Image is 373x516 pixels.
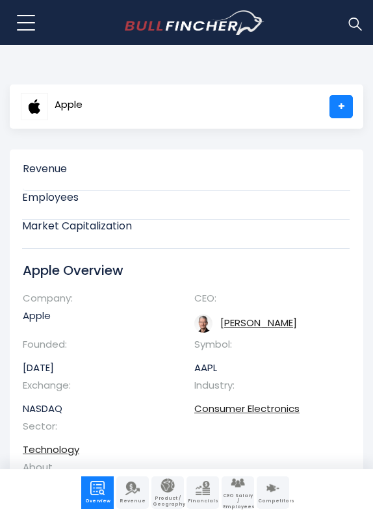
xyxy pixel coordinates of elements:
[223,493,253,510] span: CEO Salary / Employees
[23,379,94,397] th: Exchange:
[23,461,350,474] th: About
[194,402,300,415] a: Consumer Electronics
[21,93,48,120] img: AAPL logo
[329,95,353,118] a: +
[194,379,266,397] th: Industry:
[23,420,94,438] th: Sector:
[118,498,148,504] span: Revenue
[23,309,179,328] td: Apple
[222,476,254,509] a: Company Employees
[153,496,183,507] span: Product / Geography
[257,476,289,509] a: Company Competitors
[23,262,350,279] h1: Apple Overview
[194,356,350,380] td: AAPL
[125,10,264,35] a: Go to homepage
[83,498,112,504] span: Overview
[194,338,266,356] th: Symbol:
[22,191,350,219] a: Employees
[81,476,114,509] a: Company Overview
[194,315,212,333] img: tim-cook.jpg
[22,220,350,232] span: Market Capitalization
[23,356,179,380] td: [DATE]
[22,220,350,248] a: Market Capitalization
[20,95,83,118] a: Apple
[23,397,179,420] td: NASDAQ
[23,443,79,456] a: Technology
[23,292,94,310] th: Company:
[258,498,288,504] span: Competitors
[22,191,350,203] span: Employees
[220,316,297,329] a: ceo
[23,162,350,190] a: Revenue
[23,162,350,175] span: Revenue
[188,498,218,504] span: Financials
[194,292,266,310] th: CEO:
[151,476,184,509] a: Company Product/Geography
[125,10,264,35] img: bullfincher logo
[23,338,94,356] th: Founded:
[55,99,83,110] span: Apple
[186,476,219,509] a: Company Financials
[116,476,149,509] a: Company Revenue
